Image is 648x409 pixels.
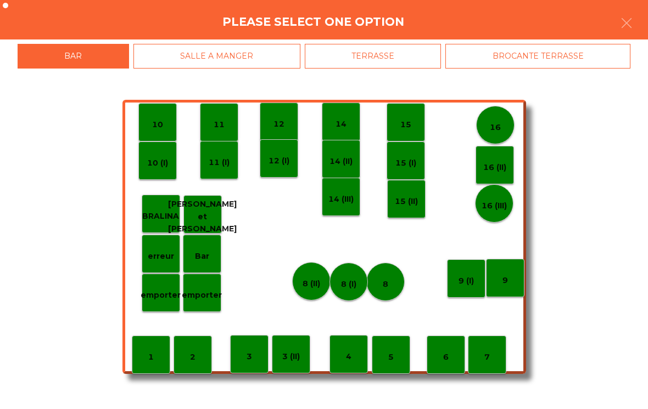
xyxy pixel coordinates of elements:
[305,44,442,69] div: TERRASSE
[195,250,209,263] p: Bar
[502,274,508,287] p: 9
[222,14,404,30] h4: Please select one option
[142,210,179,223] p: BRALINA
[388,351,394,363] p: 5
[147,157,168,169] p: 10 (I)
[148,250,174,263] p: erreur
[282,350,300,363] p: 3 (II)
[247,350,252,363] p: 3
[152,118,163,131] p: 10
[482,200,507,212] p: 16 (III)
[148,351,154,363] p: 1
[336,118,347,130] p: 14
[209,156,230,169] p: 11 (I)
[484,351,490,363] p: 7
[395,157,416,169] p: 15 (I)
[395,195,418,208] p: 15 (II)
[383,278,388,291] p: 8
[483,161,506,174] p: 16 (II)
[190,351,195,363] p: 2
[490,121,501,134] p: 16
[459,275,474,287] p: 9 (I)
[328,193,354,206] p: 14 (III)
[303,277,320,290] p: 8 (II)
[182,289,222,302] p: emporter
[273,118,284,130] p: 12
[269,155,289,167] p: 12 (I)
[341,278,356,291] p: 8 (I)
[214,118,225,131] p: 11
[346,350,351,363] p: 4
[400,118,411,131] p: 15
[443,351,449,363] p: 6
[168,198,237,235] p: [PERSON_NAME] et [PERSON_NAME]
[18,44,129,69] div: BAR
[133,44,300,69] div: SALLE A MANGER
[141,289,181,302] p: emporter
[445,44,630,69] div: BROCANTE TERRASSE
[329,155,353,168] p: 14 (II)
